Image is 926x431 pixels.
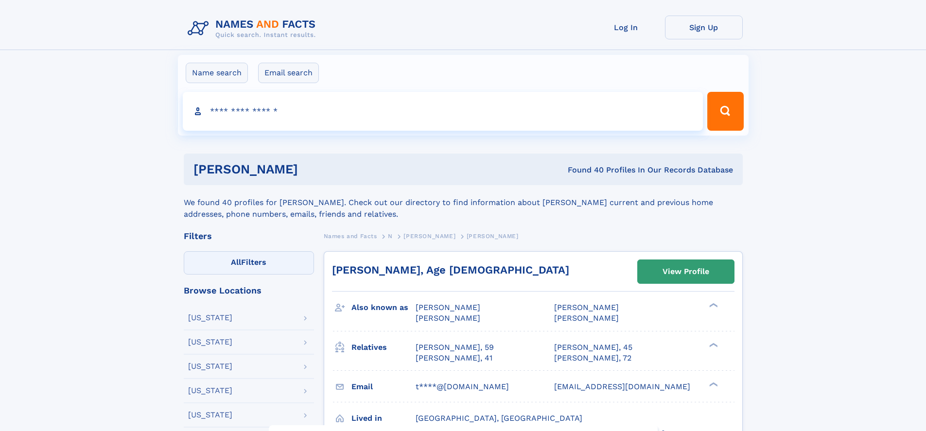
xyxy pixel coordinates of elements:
div: Filters [184,232,314,241]
input: search input [183,92,703,131]
h3: Email [351,379,416,395]
label: Email search [258,63,319,83]
h3: Lived in [351,410,416,427]
div: ❯ [707,302,718,309]
div: Found 40 Profiles In Our Records Database [433,165,733,175]
span: N [388,233,393,240]
span: [PERSON_NAME] [416,313,480,323]
div: [US_STATE] [188,338,232,346]
span: [PERSON_NAME] [554,303,619,312]
span: [PERSON_NAME] [554,313,619,323]
span: [PERSON_NAME] [467,233,519,240]
a: Log In [587,16,665,39]
h3: Relatives [351,339,416,356]
h3: Also known as [351,299,416,316]
span: [EMAIL_ADDRESS][DOMAIN_NAME] [554,382,690,391]
h1: [PERSON_NAME] [193,163,433,175]
span: [PERSON_NAME] [403,233,455,240]
button: Search Button [707,92,743,131]
a: [PERSON_NAME], Age [DEMOGRAPHIC_DATA] [332,264,569,276]
div: We found 40 profiles for [PERSON_NAME]. Check out our directory to find information about [PERSON... [184,185,743,220]
a: Sign Up [665,16,743,39]
div: ❯ [707,381,718,387]
img: Logo Names and Facts [184,16,324,42]
div: Browse Locations [184,286,314,295]
div: ❯ [707,342,718,348]
div: [US_STATE] [188,387,232,395]
a: N [388,230,393,242]
div: [US_STATE] [188,314,232,322]
div: View Profile [663,260,709,283]
a: [PERSON_NAME], 72 [554,353,631,363]
a: [PERSON_NAME] [403,230,455,242]
span: [PERSON_NAME] [416,303,480,312]
div: [US_STATE] [188,362,232,370]
a: [PERSON_NAME], 45 [554,342,632,353]
a: View Profile [638,260,734,283]
div: [US_STATE] [188,411,232,419]
a: [PERSON_NAME], 59 [416,342,494,353]
span: [GEOGRAPHIC_DATA], [GEOGRAPHIC_DATA] [416,414,582,423]
a: Names and Facts [324,230,377,242]
span: All [231,258,241,267]
a: [PERSON_NAME], 41 [416,353,492,363]
label: Filters [184,251,314,275]
label: Name search [186,63,248,83]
